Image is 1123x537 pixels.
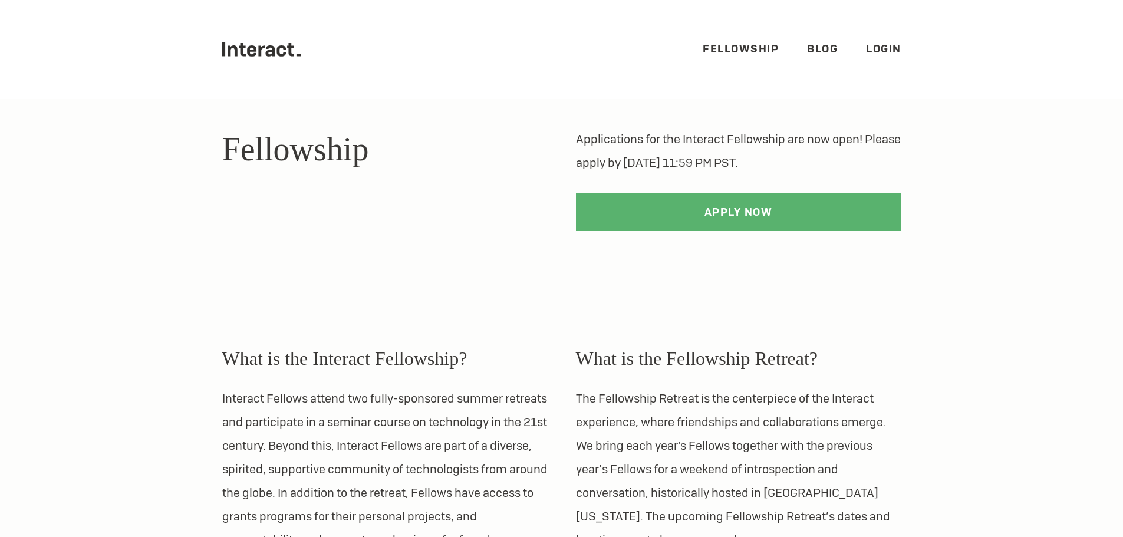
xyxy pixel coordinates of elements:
a: Fellowship [703,42,779,55]
h3: What is the Interact Fellowship? [222,344,548,373]
p: Applications for the Interact Fellowship are now open! Please apply by [DATE] 11:59 PM PST. [576,127,901,174]
h1: Fellowship [222,127,548,171]
a: Apply Now [576,193,901,231]
a: Blog [807,42,838,55]
a: Login [866,42,901,55]
h3: What is the Fellowship Retreat? [576,344,901,373]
